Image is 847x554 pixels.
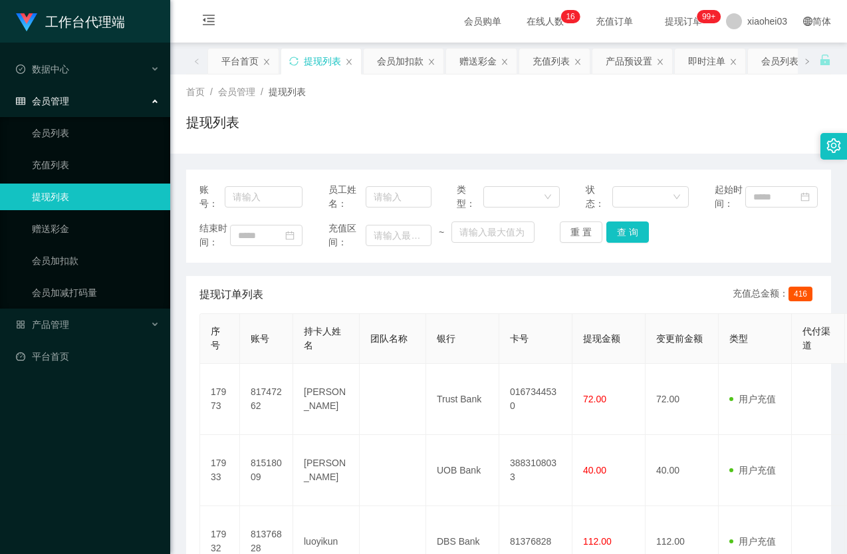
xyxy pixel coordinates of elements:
[697,10,721,23] sup: 979
[328,221,366,249] span: 充值区间：
[583,394,606,404] span: 72.00
[566,10,570,23] p: 1
[457,183,483,211] span: 类型：
[544,193,552,202] i: 图标: down
[788,287,812,301] span: 416
[199,183,225,211] span: 账号：
[225,186,302,208] input: 请输入
[656,58,664,66] i: 图标: close
[826,138,841,153] i: 图标: setting
[606,49,652,74] div: 产品预设置
[16,320,25,329] i: 图标: appstore-o
[437,333,455,344] span: 银行
[520,17,570,26] span: 在线人数
[289,57,299,66] i: 图标: sync
[499,435,572,506] td: 3883108033
[802,326,830,350] span: 代付渠道
[570,10,575,23] p: 6
[32,120,160,146] a: 会员列表
[606,221,649,243] button: 查 询
[658,17,709,26] span: 提现订单
[32,152,160,178] a: 充值列表
[819,54,831,66] i: 图标: unlock
[32,247,160,274] a: 会员加扣款
[16,319,69,330] span: 产品管理
[501,58,509,66] i: 图标: close
[370,333,408,344] span: 团队名称
[589,17,640,26] span: 充值订单
[366,225,431,246] input: 请输入最小值为
[16,64,69,74] span: 数据中心
[729,58,737,66] i: 图标: close
[574,58,582,66] i: 图标: close
[431,225,452,239] span: ~
[269,86,306,97] span: 提现列表
[16,65,25,74] i: 图标: check-circle-o
[451,221,534,243] input: 请输入最大值为
[32,184,160,210] a: 提现列表
[293,435,360,506] td: [PERSON_NAME]
[426,435,499,506] td: UOB Bank
[200,435,240,506] td: 17933
[251,333,269,344] span: 账号
[673,193,681,202] i: 图标: down
[560,10,580,23] sup: 16
[186,112,239,132] h1: 提现列表
[45,1,125,43] h1: 工作台代理端
[761,49,798,74] div: 会员列表
[510,333,529,344] span: 卡号
[261,86,263,97] span: /
[459,49,497,74] div: 赠送彩金
[729,333,748,344] span: 类型
[16,16,125,27] a: 工作台代理端
[366,186,431,208] input: 请输入
[16,96,25,106] i: 图标: table
[586,183,612,211] span: 状态：
[200,364,240,435] td: 17973
[583,536,612,547] span: 112.00
[426,364,499,435] td: Trust Bank
[193,58,200,65] i: 图标: left
[583,465,606,476] span: 40.00
[304,49,341,74] div: 提现列表
[263,58,271,66] i: 图标: close
[240,364,293,435] td: 81747262
[304,326,341,350] span: 持卡人姓名
[210,86,213,97] span: /
[240,435,293,506] td: 81518009
[16,96,69,106] span: 会员管理
[583,333,620,344] span: 提现金额
[533,49,570,74] div: 充值列表
[646,435,719,506] td: 40.00
[715,183,745,211] span: 起始时间：
[688,49,725,74] div: 即时注单
[285,231,295,240] i: 图标: calendar
[800,192,810,202] i: 图标: calendar
[32,279,160,306] a: 会员加减打码量
[646,364,719,435] td: 72.00
[186,1,231,43] i: 图标: menu-fold
[729,536,776,547] span: 用户充值
[656,333,703,344] span: 变更前金额
[804,58,810,65] i: 图标: right
[729,394,776,404] span: 用户充值
[293,364,360,435] td: [PERSON_NAME]
[499,364,572,435] td: 0167344530
[199,221,230,249] span: 结束时间：
[427,58,435,66] i: 图标: close
[221,49,259,74] div: 平台首页
[199,287,263,303] span: 提现订单列表
[16,343,160,370] a: 图标: dashboard平台首页
[32,215,160,242] a: 赠送彩金
[729,465,776,476] span: 用户充值
[733,287,818,303] div: 充值总金额：
[377,49,423,74] div: 会员加扣款
[345,58,353,66] i: 图标: close
[560,221,602,243] button: 重 置
[328,183,366,211] span: 员工姓名：
[211,326,220,350] span: 序号
[218,86,255,97] span: 会员管理
[803,17,812,26] i: 图标: global
[16,13,37,32] img: logo.9652507e.png
[186,86,205,97] span: 首页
